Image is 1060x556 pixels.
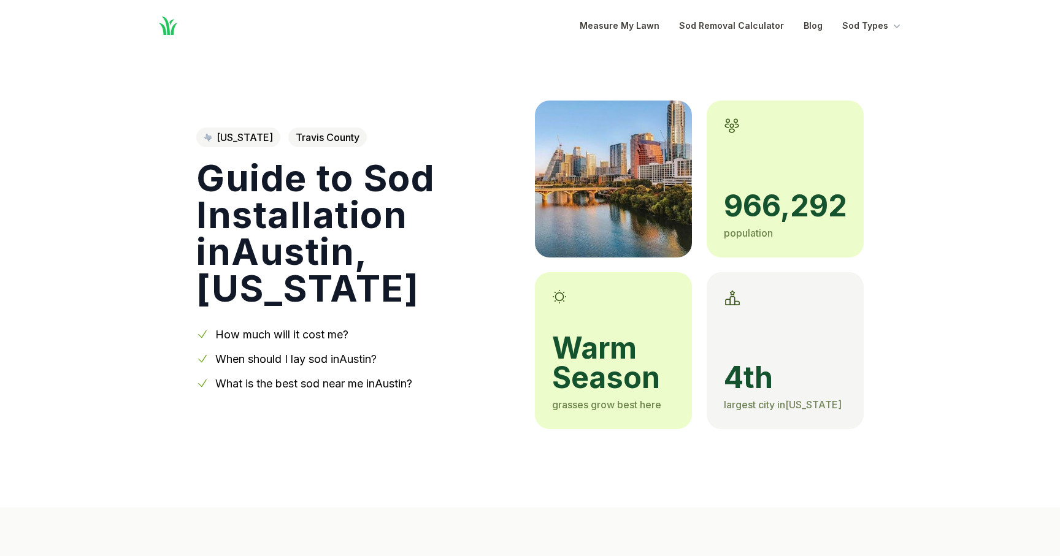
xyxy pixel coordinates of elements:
[724,227,773,239] span: population
[580,18,659,33] a: Measure My Lawn
[215,352,377,365] a: When should I lay sod inAustin?
[288,128,367,147] span: Travis County
[679,18,784,33] a: Sod Removal Calculator
[196,159,515,307] h1: Guide to Sod Installation in Austin , [US_STATE]
[552,398,661,411] span: grasses grow best here
[204,134,212,141] img: Texas state outline
[804,18,823,33] a: Blog
[552,333,675,392] span: warm season
[842,18,903,33] button: Sod Types
[724,191,847,221] span: 966,292
[535,101,692,257] img: A picture of Austin
[215,377,412,390] a: What is the best sod near me inAustin?
[724,398,842,411] span: largest city in [US_STATE]
[724,363,847,392] span: 4th
[215,328,348,341] a: How much will it cost me?
[196,128,280,147] a: [US_STATE]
